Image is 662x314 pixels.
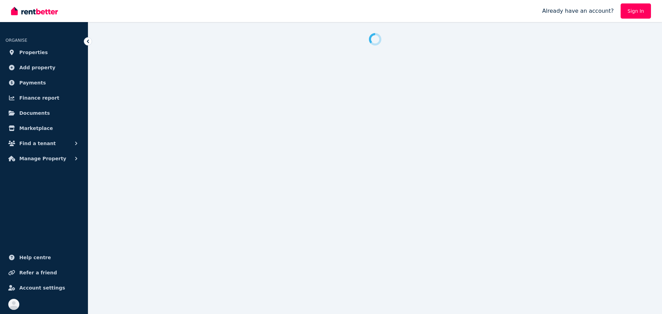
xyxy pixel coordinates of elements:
img: RentBetter [11,6,58,16]
a: Payments [6,76,82,90]
button: Find a tenant [6,136,82,150]
a: Sign In [621,3,651,19]
span: ORGANISE [6,38,27,43]
a: Refer a friend [6,266,82,280]
span: Find a tenant [19,139,56,148]
button: Manage Property [6,152,82,165]
span: Properties [19,48,48,57]
span: Payments [19,79,46,87]
span: Add property [19,63,56,72]
span: Help centre [19,253,51,262]
span: Documents [19,109,50,117]
span: Manage Property [19,154,66,163]
a: Help centre [6,251,82,264]
span: Marketplace [19,124,53,132]
span: Finance report [19,94,59,102]
a: Marketplace [6,121,82,135]
span: Already have an account? [542,7,614,15]
span: Refer a friend [19,269,57,277]
span: Account settings [19,284,65,292]
a: Properties [6,45,82,59]
a: Finance report [6,91,82,105]
a: Add property [6,61,82,74]
a: Documents [6,106,82,120]
a: Account settings [6,281,82,295]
